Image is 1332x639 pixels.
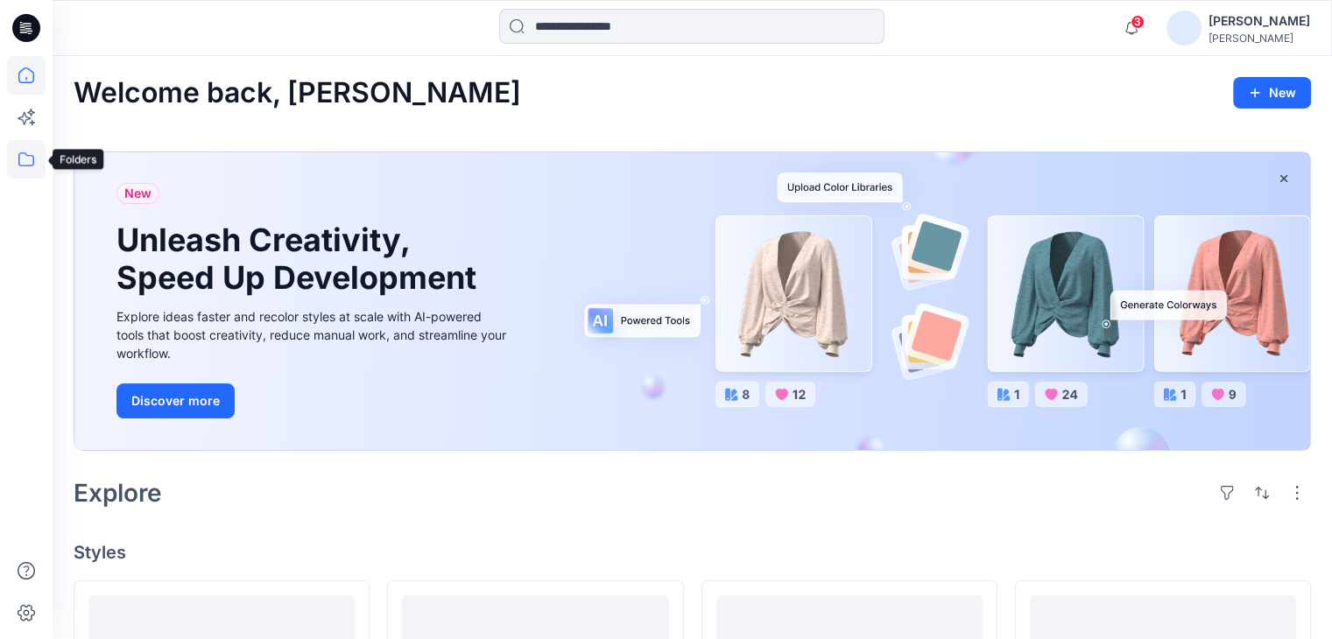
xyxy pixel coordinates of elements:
[116,221,484,297] h1: Unleash Creativity, Speed Up Development
[1209,11,1310,32] div: [PERSON_NAME]
[116,307,511,362] div: Explore ideas faster and recolor styles at scale with AI-powered tools that boost creativity, red...
[116,383,235,418] button: Discover more
[116,383,511,418] a: Discover more
[74,479,162,507] h2: Explore
[1166,11,1202,46] img: avatar
[74,542,1311,563] h4: Styles
[1209,32,1310,45] div: [PERSON_NAME]
[1131,15,1145,29] span: 3
[74,77,521,109] h2: Welcome back, [PERSON_NAME]
[124,183,152,204] span: New
[1233,77,1311,109] button: New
